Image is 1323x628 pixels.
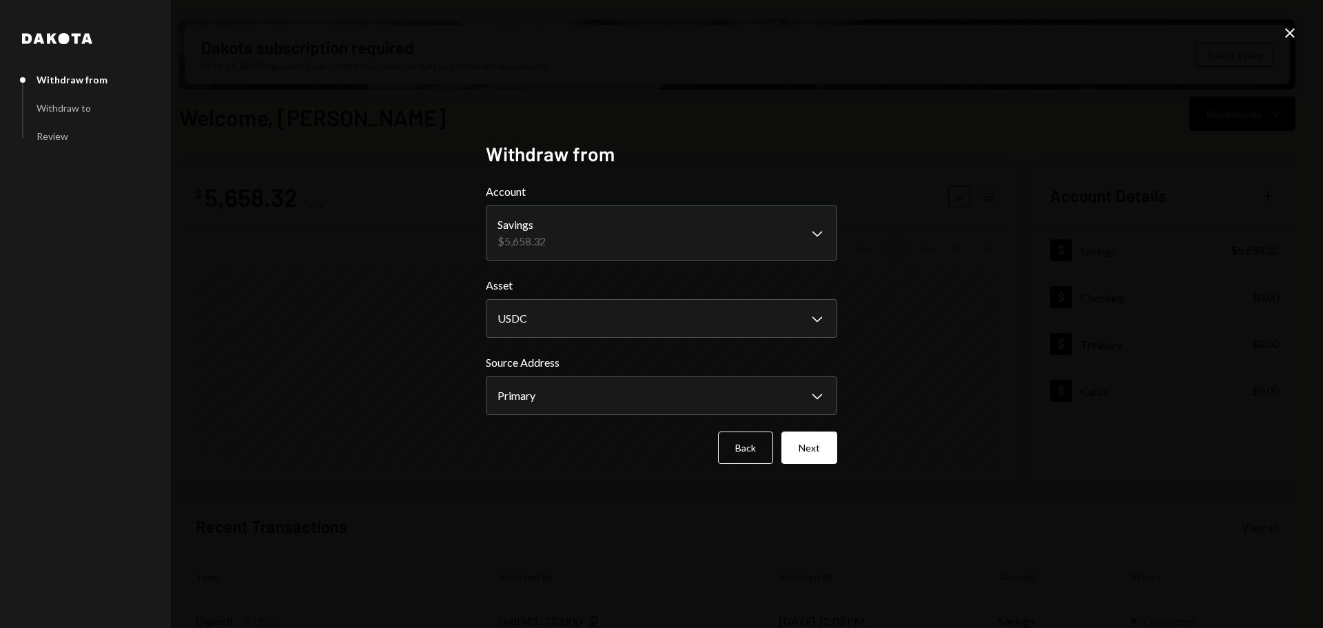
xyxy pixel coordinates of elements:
label: Account [486,183,837,200]
button: Asset [486,299,837,338]
button: Source Address [486,376,837,415]
button: Next [781,432,837,464]
h2: Withdraw from [486,141,837,168]
button: Back [718,432,773,464]
label: Source Address [486,354,837,371]
label: Asset [486,277,837,294]
div: Withdraw to [37,102,91,114]
button: Account [486,205,837,261]
div: Withdraw from [37,74,107,85]
div: Review [37,130,68,142]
